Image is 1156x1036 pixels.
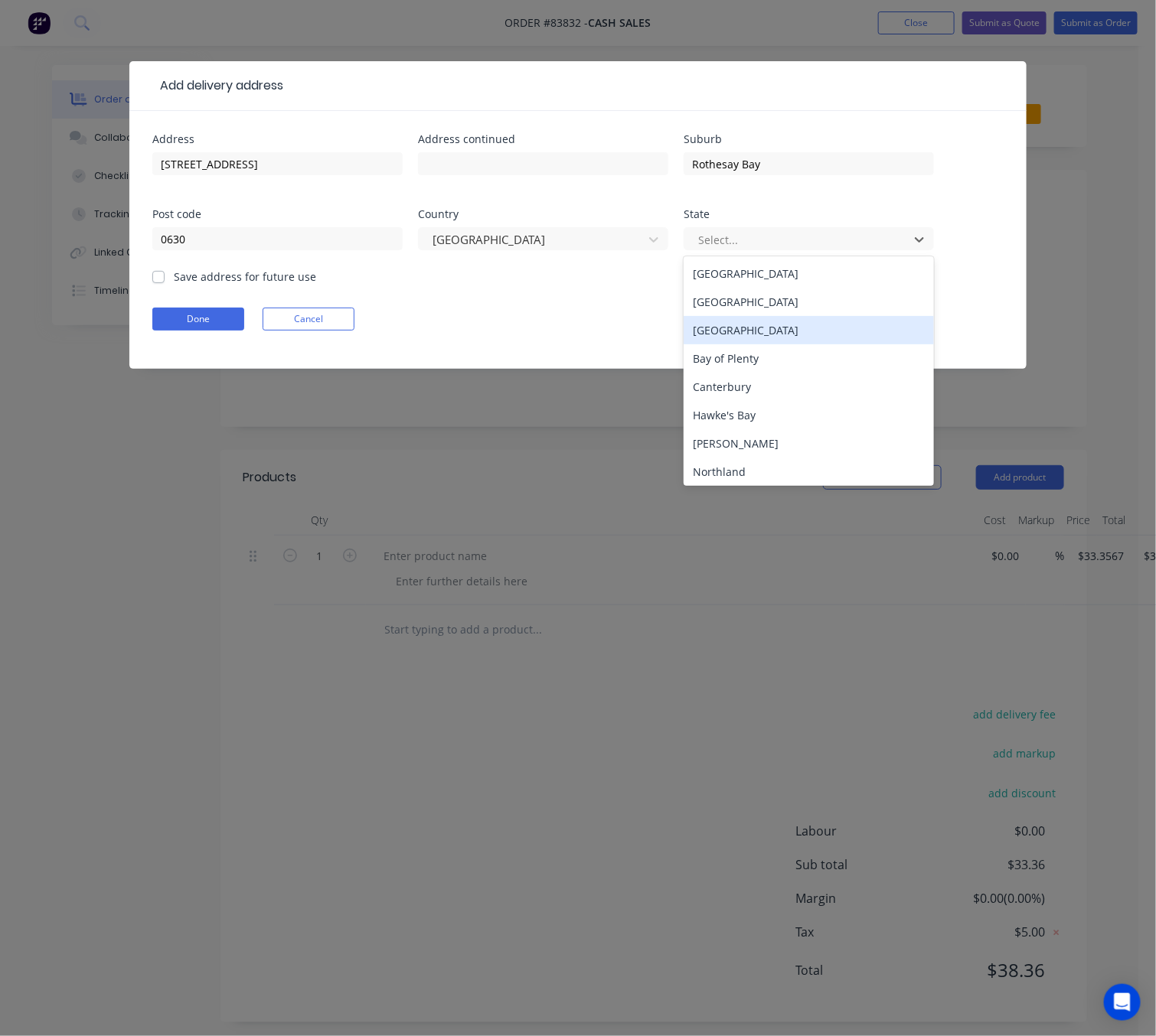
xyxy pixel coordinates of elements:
div: Canterbury [684,373,934,401]
div: [GEOGRAPHIC_DATA] [684,259,934,288]
div: Northland [684,458,934,486]
div: [GEOGRAPHIC_DATA] [684,316,934,344]
div: [GEOGRAPHIC_DATA] [684,288,934,316]
div: Address [152,134,403,145]
div: Country [418,209,668,220]
div: Hawke's Bay [684,401,934,429]
div: Suburb [684,134,934,145]
div: [PERSON_NAME] [684,429,934,458]
div: Address continued [418,134,668,145]
div: Open Intercom Messenger [1104,984,1141,1021]
div: Add delivery address [152,77,283,95]
div: State [684,209,934,220]
button: Done [152,308,244,331]
div: Post code [152,209,403,220]
div: Bay of Plenty [684,344,934,373]
label: Save address for future use [174,269,316,285]
button: Cancel [263,308,354,331]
